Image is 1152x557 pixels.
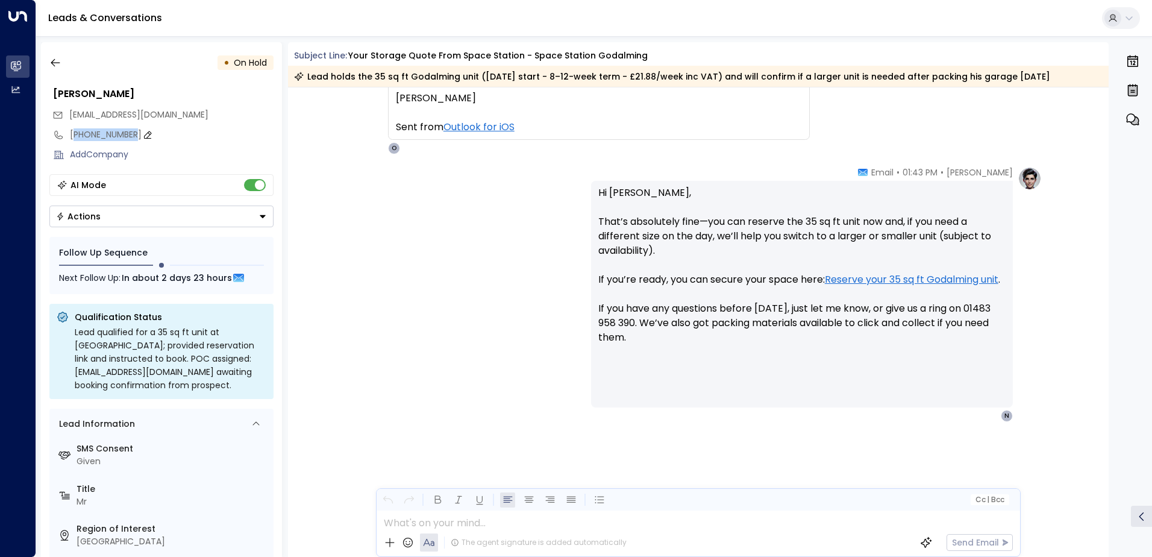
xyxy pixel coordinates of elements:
div: AI Mode [70,179,106,191]
button: Actions [49,206,274,227]
button: Cc|Bcc [970,494,1009,506]
div: Given [77,455,269,468]
p: Qualification Status [75,311,266,323]
div: Lead qualified for a 35 sq ft unit at [GEOGRAPHIC_DATA]; provided reservation link and instructed... [75,326,266,392]
div: N [1001,410,1013,422]
div: The agent signature is added automatically [451,537,627,548]
div: Lead holds the 35 sq ft Godalming unit ([DATE] start - 8–12-week term - £21.88/week inc VAT) and ... [294,71,1050,83]
div: [GEOGRAPHIC_DATA] [77,535,269,548]
button: Undo [380,492,395,508]
div: Mr [77,496,269,508]
span: [PERSON_NAME] [947,166,1013,178]
div: AddCompany [70,148,274,161]
div: Lead Information [55,418,135,430]
span: | [987,496,989,504]
img: profile-logo.png [1018,166,1042,190]
div: Follow Up Sequence [59,247,264,259]
div: [PERSON_NAME] [396,91,802,105]
div: Button group with a nested menu [49,206,274,227]
span: Subject Line: [294,49,347,61]
div: [PERSON_NAME] [53,87,274,101]
a: Reserve your 35 sq ft Godalming unit [825,272,998,287]
p: Hi [PERSON_NAME], That’s absolutely fine—you can reserve the 35 sq ft unit now and, if you need a... [598,186,1006,359]
div: Sent from [396,120,802,134]
label: Region of Interest [77,523,269,535]
button: Redo [401,492,416,508]
span: nigelgeorge9@hotmail.com [69,109,208,121]
span: [EMAIL_ADDRESS][DOMAIN_NAME] [69,109,208,121]
div: O [388,142,400,154]
div: [PHONE_NUMBER] [70,128,274,141]
span: On Hold [234,57,267,69]
span: • [941,166,944,178]
span: In about 2 days 23 hours [122,271,232,285]
div: Actions [56,211,101,222]
span: Email [871,166,894,178]
label: SMS Consent [77,442,269,455]
span: • [897,166,900,178]
a: Outlook for iOS [443,120,515,134]
span: 01:43 PM [903,166,938,178]
label: Title [77,483,269,496]
div: Next Follow Up: [59,271,264,285]
div: • [224,52,230,74]
span: Cc Bcc [975,496,1004,504]
div: Your storage quote from Space Station - Space Station Godalming [348,49,648,62]
a: Leads & Conversations [48,11,162,25]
